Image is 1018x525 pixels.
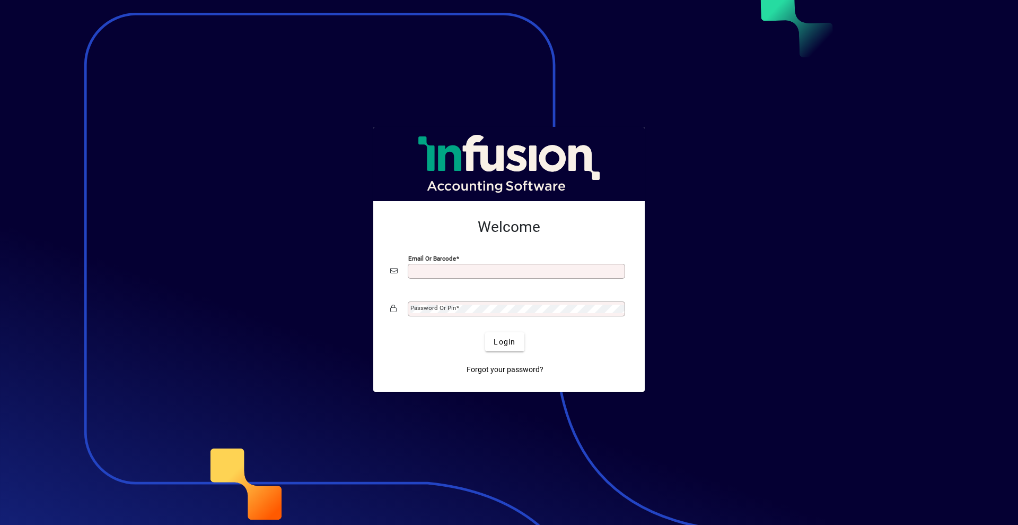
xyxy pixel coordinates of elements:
[390,218,628,236] h2: Welcome
[462,360,548,379] a: Forgot your password?
[485,332,524,351] button: Login
[494,337,515,348] span: Login
[410,304,456,312] mat-label: Password or Pin
[408,255,456,262] mat-label: Email or Barcode
[467,364,543,375] span: Forgot your password?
